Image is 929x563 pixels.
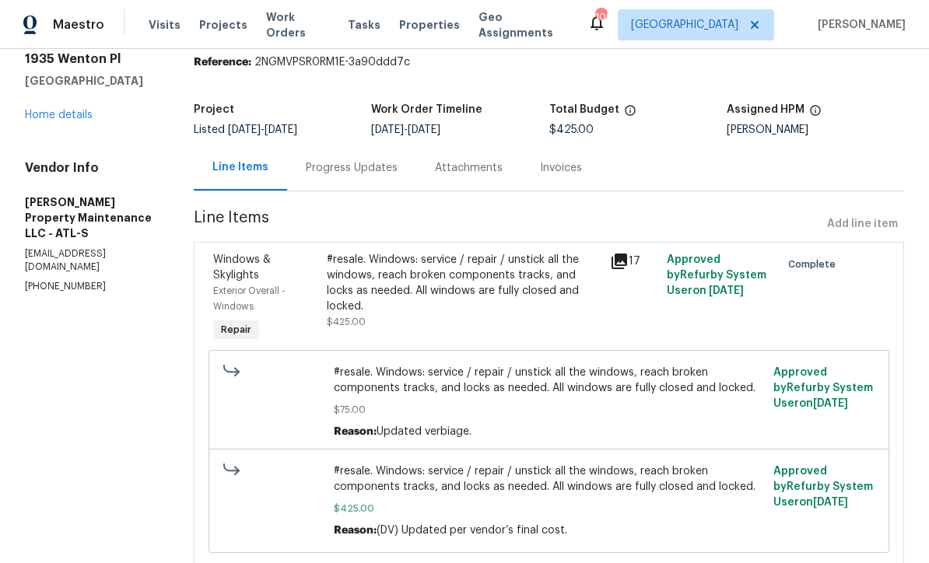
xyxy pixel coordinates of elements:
div: 17 [610,252,657,271]
span: [DATE] [813,497,848,508]
h2: 1935 Wenton Pl [25,51,156,67]
span: Exterior Overall - Windows [213,286,286,311]
div: 2NGMVPSR0RM1E-3a90ddd7c [194,54,904,70]
div: Line Items [212,159,268,175]
span: (DV) Updated per vendor’s final cost. [377,525,567,536]
span: Properties [399,17,460,33]
div: Progress Updates [306,160,398,176]
p: [PHONE_NUMBER] [25,280,156,293]
h4: Vendor Info [25,160,156,176]
span: Approved by Refurby System User on [773,466,873,508]
span: - [228,124,297,135]
span: Visits [149,17,181,33]
span: Tasks [348,19,380,30]
span: [DATE] [408,124,440,135]
div: [PERSON_NAME] [727,124,904,135]
span: Projects [199,17,247,33]
h5: Assigned HPM [727,104,805,115]
span: #resale. Windows: service / repair / unstick all the windows, reach broken components tracks, and... [334,365,765,396]
span: Reason: [334,525,377,536]
span: The hpm assigned to this work order. [809,104,822,124]
h5: Total Budget [549,104,619,115]
span: $425.00 [549,124,594,135]
h5: [GEOGRAPHIC_DATA] [25,73,156,89]
span: [DATE] [813,398,848,409]
span: Work Orders [266,9,329,40]
span: [GEOGRAPHIC_DATA] [631,17,738,33]
span: Maestro [53,17,104,33]
h5: Project [194,104,234,115]
div: Invoices [540,160,582,176]
span: Repair [215,322,258,337]
h5: Work Order Timeline [371,104,482,115]
span: [DATE] [371,124,404,135]
span: [DATE] [228,124,261,135]
div: Attachments [435,160,503,176]
span: Complete [788,257,842,272]
span: Approved by Refurby System User on [667,254,766,296]
a: Home details [25,110,93,121]
span: Windows & Skylights [213,254,271,281]
span: Updated verbiage. [377,426,472,437]
span: $75.00 [334,402,765,418]
span: Reason: [334,426,377,437]
span: The total cost of line items that have been proposed by Opendoor. This sum includes line items th... [624,104,636,124]
h5: [PERSON_NAME] Property Maintenance LLC - ATL-S [25,194,156,241]
span: Geo Assignments [479,9,569,40]
span: [PERSON_NAME] [812,17,906,33]
span: Approved by Refurby System User on [773,367,873,409]
p: [EMAIL_ADDRESS][DOMAIN_NAME] [25,247,156,274]
div: 109 [595,9,606,25]
span: [DATE] [265,124,297,135]
span: $425.00 [334,501,765,516]
span: [DATE] [709,285,744,296]
b: Reference: [194,57,251,68]
span: $425.00 [327,317,366,327]
span: Listed [194,124,297,135]
span: Line Items [194,210,821,239]
span: #resale. Windows: service / repair / unstick all the windows, reach broken components tracks, and... [334,463,765,495]
span: - [371,124,440,135]
div: #resale. Windows: service / repair / unstick all the windows, reach broken components tracks, and... [327,252,601,314]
